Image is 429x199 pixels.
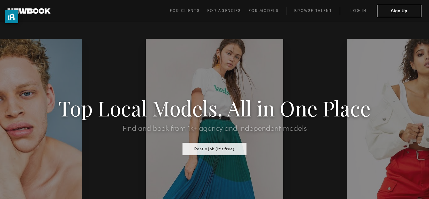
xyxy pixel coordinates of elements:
[183,143,247,155] button: Post a Job (it’s free)
[377,5,421,17] button: Sign Up
[207,7,248,15] a: For Agencies
[249,9,279,13] span: For Models
[170,9,200,13] span: For Clients
[249,7,286,15] a: For Models
[5,10,18,23] button: privacy banner
[207,9,241,13] span: For Agencies
[286,7,340,15] a: Browse Talent
[170,7,207,15] a: For Clients
[32,125,397,133] h2: Find and book from 1k+ agency and independent models
[340,7,377,15] a: Log in
[183,145,247,152] a: Post a Job (it’s free)
[32,98,397,118] h1: Top Local Models, All in One Place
